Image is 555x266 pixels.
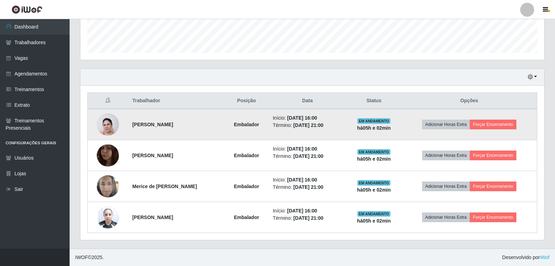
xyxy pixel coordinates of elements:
button: Adicionar Horas Extra [422,212,470,222]
strong: há 05 h e 02 min [357,156,391,162]
img: 1733236843122.jpeg [97,110,119,139]
button: Adicionar Horas Extra [422,120,470,129]
li: Início: [273,176,342,184]
time: [DATE] 21:00 [293,153,323,159]
strong: há 05 h e 02 min [357,125,391,131]
th: Trabalhador [128,93,224,109]
button: Adicionar Horas Extra [422,182,470,191]
th: Opções [402,93,537,109]
strong: [PERSON_NAME] [132,122,173,127]
img: CoreUI Logo [11,5,42,14]
th: Posição [224,93,269,109]
time: [DATE] 21:00 [293,184,323,190]
strong: há 05 h e 02 min [357,218,391,224]
li: Término: [273,184,342,191]
li: Início: [273,114,342,122]
span: EM ANDAMENTO [357,118,390,124]
time: [DATE] 21:00 [293,215,323,221]
time: [DATE] 16:00 [287,208,317,213]
li: Término: [273,215,342,222]
strong: Embalador [234,122,259,127]
button: Forçar Encerramento [470,182,516,191]
strong: há 05 h e 02 min [357,187,391,193]
img: 1737429770350.jpeg [97,136,119,175]
strong: Merice de [PERSON_NAME] [132,184,197,189]
span: IWOF [75,255,88,260]
time: [DATE] 16:00 [287,177,317,183]
img: 1739647225731.jpeg [97,171,119,201]
button: Adicionar Horas Extra [422,151,470,160]
span: Desenvolvido por [502,254,549,261]
strong: [PERSON_NAME] [132,153,173,158]
li: Início: [273,207,342,215]
li: Início: [273,145,342,153]
button: Forçar Encerramento [470,151,516,160]
span: EM ANDAMENTO [357,211,390,217]
a: iWof [540,255,549,260]
li: Término: [273,153,342,160]
button: Forçar Encerramento [470,212,516,222]
li: Término: [273,122,342,129]
strong: [PERSON_NAME] [132,215,173,220]
strong: Embalador [234,215,259,220]
span: EM ANDAMENTO [357,180,390,186]
span: EM ANDAMENTO [357,149,390,155]
strong: Embalador [234,153,259,158]
time: [DATE] 16:00 [287,115,317,121]
strong: Embalador [234,184,259,189]
th: Status [346,93,402,109]
th: Data [269,93,346,109]
span: © 2025 . [75,254,104,261]
time: [DATE] 21:00 [293,122,323,128]
time: [DATE] 16:00 [287,146,317,152]
img: 1739994247557.jpeg [97,202,119,232]
button: Forçar Encerramento [470,120,516,129]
